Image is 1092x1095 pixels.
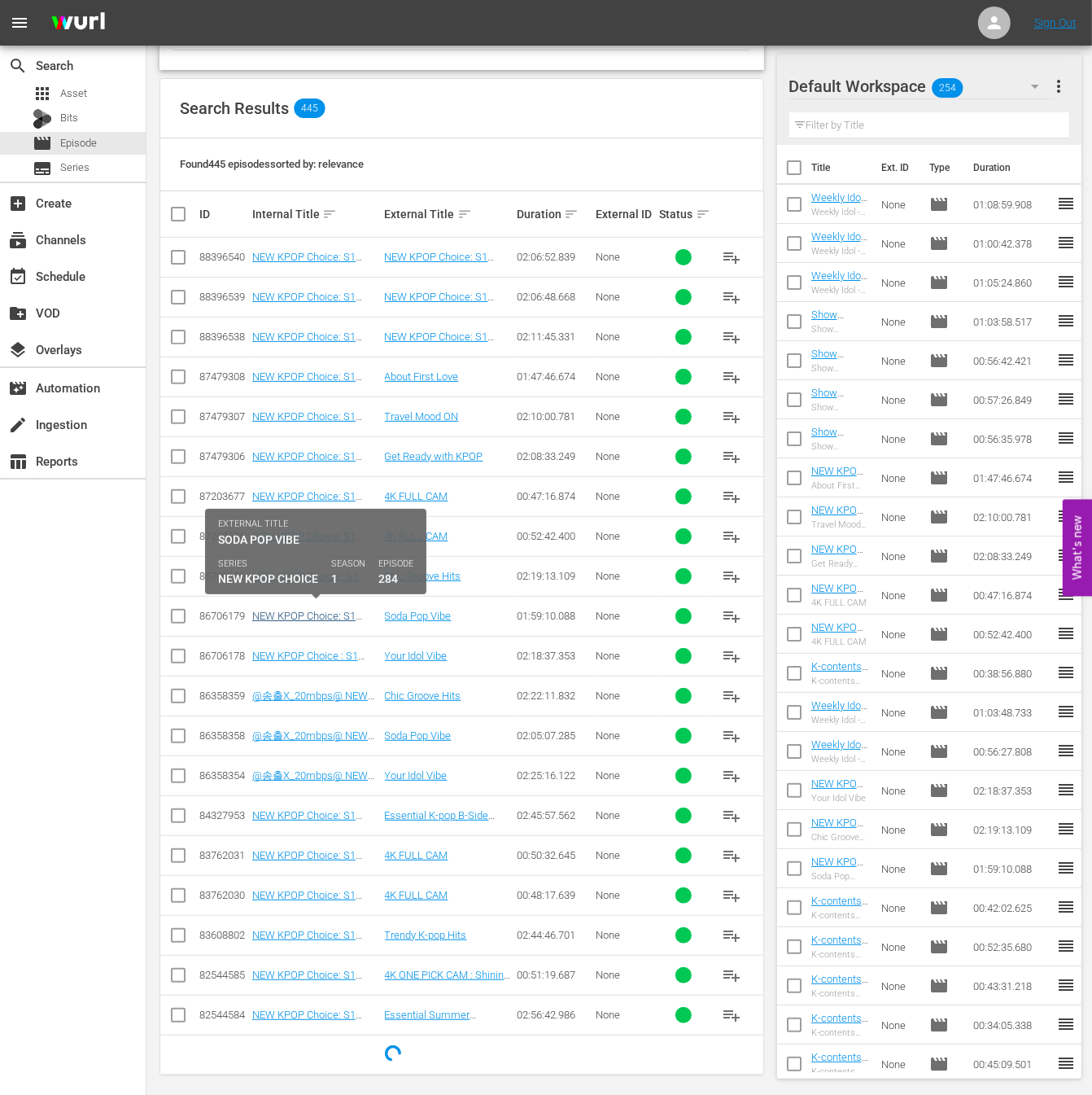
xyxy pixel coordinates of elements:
[385,690,461,702] a: Chic Groove Hits
[811,402,869,413] div: Show Champion | 563th
[385,204,513,224] div: External Title
[60,110,78,126] span: Bits
[385,1009,477,1033] a: Essential Summer Soundtrack
[811,504,868,614] a: NEW KPOP Choice: S1 E289 - Travel Mood ON - NEW [DOMAIN_NAME] - SSTV - 202508
[713,756,752,795] button: playlist_add
[1057,428,1077,448] span: reorder
[517,849,592,861] div: 00:50:32.645
[596,809,655,821] div: None
[199,450,247,462] div: 87479306
[8,267,28,287] span: Schedule
[723,966,742,985] span: playlist_add
[713,557,752,596] button: playlist_add
[517,204,592,224] div: Duration
[968,224,1057,263] td: 01:00:42.378
[252,769,374,832] a: @송출X_20mbps@ NEW KPOP Choice : S1 E283 - Your Idol Vibe - NEW [DOMAIN_NAME] - SSTV - 202507
[199,291,247,303] div: 88396539
[199,650,247,662] div: 86706178
[1057,897,1077,917] span: reorder
[385,809,496,834] a: Essential K-pop B-Side Tracks
[8,56,28,76] span: Search
[596,570,655,582] div: None
[252,204,380,224] div: Internal Title
[33,134,52,153] span: Episode
[385,769,448,782] a: Your Idol Vibe
[596,650,655,662] div: None
[811,637,869,647] div: 4K FULL CAM
[713,637,752,676] button: playlist_add
[929,585,949,605] span: Episode
[875,341,922,380] td: None
[385,610,452,622] a: Soda Pop Vibe
[8,415,28,435] span: Ingestion
[596,370,655,383] div: None
[385,410,459,423] a: Travel Mood ON
[811,754,869,764] div: Weekly Idol - izna: E697
[811,817,866,926] a: NEW KPOP Choice : S1 E285 - Chic Groove Hits - NEW [DOMAIN_NAME] - SSTV - 202507
[199,929,247,941] div: 83608802
[517,251,592,263] div: 02:06:52.839
[180,158,364,170] span: Found 445 episodes sorted by: relevance
[199,490,247,502] div: 87203677
[968,732,1057,771] td: 00:56:27.808
[60,85,87,102] span: Asset
[199,690,247,702] div: 86358359
[385,969,511,993] a: 4K ONE PICK CAM : Shining Stages
[723,1005,742,1025] span: playlist_add
[596,331,655,343] div: None
[811,441,869,452] div: Show Champion | 562th
[596,410,655,423] div: None
[252,809,370,870] a: NEW KPOP Choice: S1 E282 - Essential K-pop B-Side Tracks - NEW [DOMAIN_NAME] - SSTV - 202506
[811,660,868,770] a: K-contents Voyage: Stray Kids Special - NEW [DOMAIN_NAME] - SSTV - 202507
[713,517,752,556] button: playlist_add
[1057,467,1077,487] span: reorder
[252,251,364,287] a: NEW KPOP Choice: S1 E291 - Amusement Park Vibes
[811,309,868,394] a: Show Champion | 565th - NEW [DOMAIN_NAME] - SSTV - 202508
[517,410,592,423] div: 02:10:00.781
[8,230,28,250] span: Channels
[199,251,247,263] div: 88396540
[875,224,922,263] td: None
[968,966,1057,1005] td: 00:43:31.218
[713,597,752,636] button: playlist_add
[1057,780,1077,799] span: reorder
[517,610,592,622] div: 01:59:10.088
[252,929,371,978] a: NEW KPOP Choice: S1 E279 - Trendy K-pop Hits - NEW [DOMAIN_NAME] - SSTV - 202506
[596,490,655,502] div: None
[1057,585,1077,604] span: reorder
[596,530,655,542] div: None
[1057,858,1077,878] span: reorder
[713,796,752,835] button: playlist_add
[199,331,247,343] div: 88396538
[713,437,752,476] button: playlist_add
[660,204,708,224] div: Status
[596,889,655,901] div: None
[713,677,752,716] button: playlist_add
[811,832,869,843] div: Chic Groove Hits
[713,238,752,277] button: playlist_add
[385,370,459,383] a: About First Love
[252,1009,370,1070] a: NEW KPOP Choice: S1 E277 - Essential Summer Soundtrack - NEW [DOMAIN_NAME] - SSTV - 202505
[252,729,374,792] a: @송출X_20mbps@ NEW KPOP Choice: S1 E284 - Soda Pop Vibe - NEW [DOMAIN_NAME] - SSTV - 202507
[713,716,752,756] button: playlist_add
[811,676,869,686] div: K-contents Voyage: Stray Kids Special
[875,693,922,732] td: None
[789,64,1055,109] div: Default Workspace
[385,291,495,327] a: NEW KPOP Choice: S1 E293 - Planet to Planet Tunes
[875,966,922,1005] td: None
[517,650,592,662] div: 02:18:37.353
[875,185,922,224] td: None
[252,450,370,511] a: NEW KPOP Choice: S1 E288 - Get Ready with KPOP - NEW [DOMAIN_NAME] - SSTV - 202508
[385,331,495,367] a: NEW KPOP Choice: S1 E292 - Once Upon a Fantasy
[875,576,922,615] td: None
[875,849,922,888] td: None
[875,810,922,849] td: None
[1057,506,1077,526] span: reorder
[811,480,869,491] div: About First Love
[252,530,370,579] a: NEW KPOP Choice: S1 E286 - FULL CAM - NEW [DOMAIN_NAME] - SSTV - 202507
[517,370,592,383] div: 01:47:46.674
[964,145,1062,191] th: Duration
[1057,233,1077,252] span: reorder
[929,624,949,644] span: Episode
[517,690,592,702] div: 02:22:11.832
